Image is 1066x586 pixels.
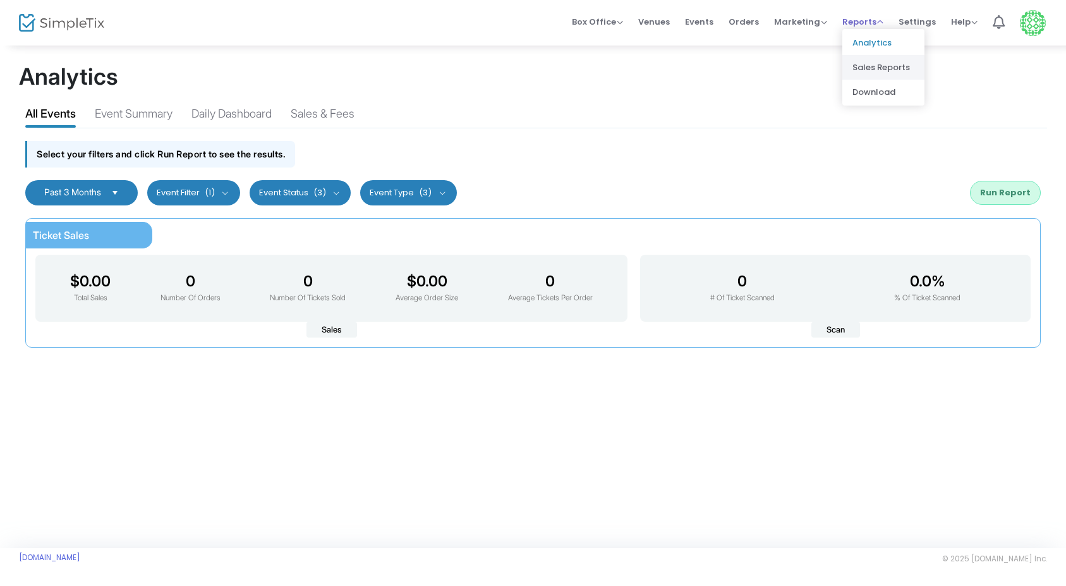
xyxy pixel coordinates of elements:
span: (3) [419,188,432,198]
span: Orders [729,6,759,38]
span: (3) [313,188,326,198]
li: Analytics [842,30,924,55]
div: Sales & Fees [291,105,354,127]
span: Marketing [774,16,827,28]
span: Reports [842,16,883,28]
span: Scan [811,322,860,338]
p: # Of Ticket Scanned [710,293,775,304]
li: Sales Reports [842,55,924,80]
span: © 2025 [DOMAIN_NAME] Inc. [942,554,1047,564]
button: Select [106,188,124,198]
h3: 0.0% [894,272,960,290]
h3: 0 [710,272,775,290]
span: Sales [306,322,357,338]
p: Total Sales [70,293,111,304]
span: Venues [638,6,670,38]
span: Help [951,16,978,28]
h1: Analytics [19,63,1047,90]
span: Settings [899,6,936,38]
a: [DOMAIN_NAME] [19,552,80,563]
button: Run Report [970,181,1041,205]
span: Events [685,6,713,38]
p: Number Of Orders [161,293,221,304]
h3: 0 [161,272,221,290]
div: Daily Dashboard [191,105,272,127]
button: Event Type(3) [360,180,457,205]
h3: 0 [508,272,593,290]
button: Event Filter(1) [147,180,240,205]
span: Ticket Sales [33,229,89,241]
li: Download [842,80,924,104]
p: Average Order Size [396,293,458,304]
div: All Events [25,105,76,127]
div: Event Summary [95,105,173,127]
span: (1) [205,188,215,198]
div: Select your filters and click Run Report to see the results. [25,141,295,167]
button: Event Status(3) [250,180,351,205]
span: Box Office [572,16,623,28]
p: Average Tickets Per Order [508,293,593,304]
p: Number Of Tickets Sold [270,293,346,304]
h3: 0 [270,272,346,290]
h3: $0.00 [70,272,111,290]
p: % Of Ticket Scanned [894,293,960,304]
h3: $0.00 [396,272,458,290]
span: Past 3 Months [44,186,101,197]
